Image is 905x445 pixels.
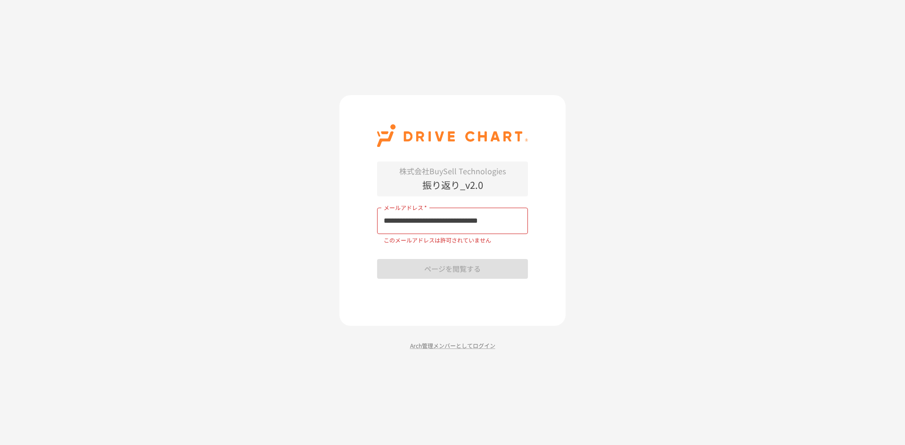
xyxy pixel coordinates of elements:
p: 振り返り_v2.0 [377,178,528,193]
p: Arch管理メンバーとしてログイン [339,341,566,350]
p: このメールアドレスは許可されていません [384,235,521,245]
label: メールアドレス [384,203,427,211]
img: i9VDDS9JuLRLX3JIUyK59LcYp6Y9cayLPHs4hOxMB9W [377,123,528,148]
p: 株式会社BuySell Technologies [377,165,528,178]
